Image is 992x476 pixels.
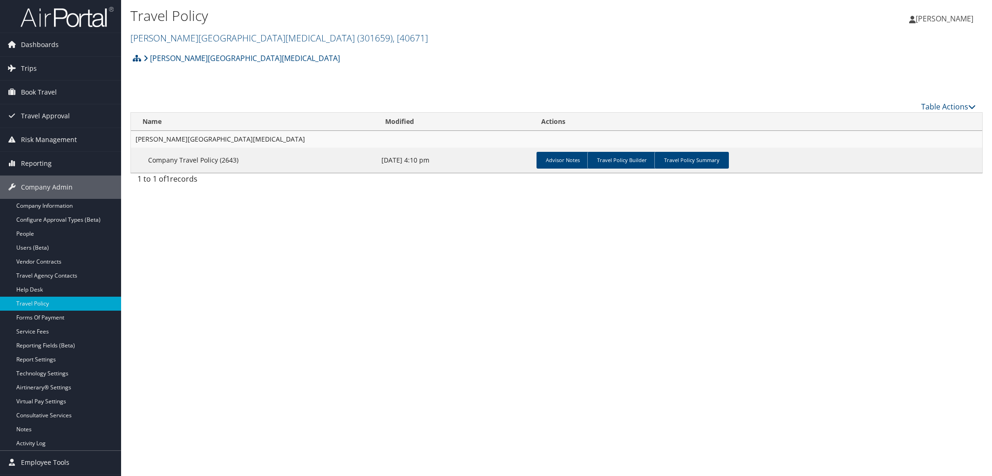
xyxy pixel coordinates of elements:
span: Travel Approval [21,104,70,128]
td: [PERSON_NAME][GEOGRAPHIC_DATA][MEDICAL_DATA] [131,131,982,148]
span: Employee Tools [21,451,69,474]
span: ( 301659 ) [357,32,393,44]
a: Travel Policy Builder [587,152,656,169]
div: 1 to 1 of records [137,173,337,189]
th: Modified: activate to sort column ascending [377,113,533,131]
a: Advisor Notes [537,152,589,169]
h1: Travel Policy [130,6,699,26]
span: Reporting [21,152,52,175]
span: Book Travel [21,81,57,104]
a: Travel Policy Summary [654,152,729,169]
a: [PERSON_NAME] [909,5,983,33]
td: [DATE] 4:10 pm [377,148,533,173]
span: [PERSON_NAME] [916,14,973,24]
span: , [ 40671 ] [393,32,428,44]
a: [PERSON_NAME][GEOGRAPHIC_DATA][MEDICAL_DATA] [130,32,428,44]
a: [PERSON_NAME][GEOGRAPHIC_DATA][MEDICAL_DATA] [143,49,340,68]
span: Risk Management [21,128,77,151]
span: 1 [166,174,170,184]
img: airportal-logo.png [20,6,114,28]
th: Name: activate to sort column ascending [131,113,377,131]
span: Company Admin [21,176,73,199]
a: Table Actions [921,102,976,112]
span: Trips [21,57,37,80]
th: Actions [533,113,982,131]
td: Company Travel Policy (2643) [131,148,377,173]
span: Dashboards [21,33,59,56]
